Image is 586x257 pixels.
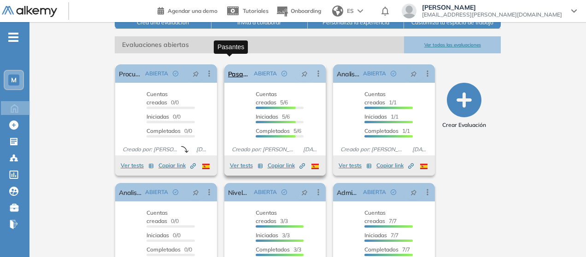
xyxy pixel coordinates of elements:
[422,4,562,11] span: [PERSON_NAME]
[256,246,301,253] span: 3/3
[256,127,301,134] span: 5/6
[404,36,500,53] button: Ver todas las evaluaciones
[301,188,308,196] span: pushpin
[339,160,372,171] button: Ver tests
[364,209,386,224] span: Cuentas creadas
[211,17,308,29] button: Invita a colaborar
[256,209,288,224] span: 3/3
[294,66,315,81] button: pushpin
[11,76,17,84] span: M
[228,145,299,154] span: Creado por: [PERSON_NAME]
[2,6,57,17] img: Logo
[243,7,269,14] span: Tutoriales
[146,209,168,224] span: Cuentas creadas
[115,17,211,29] button: Crea una evaluación
[145,188,168,196] span: ABIERTA
[256,91,277,106] span: Cuentas creadas
[364,91,386,106] span: Cuentas creadas
[281,189,287,195] span: check-circle
[228,183,251,201] a: Nivelación [PERSON_NAME]
[281,71,287,76] span: check-circle
[364,113,387,120] span: Iniciadas
[364,127,410,134] span: 1/1
[410,188,417,196] span: pushpin
[146,209,179,224] span: 0/0
[363,69,386,78] span: ABIERTA
[146,246,181,253] span: Completados
[364,127,398,134] span: Completados
[364,232,387,239] span: Iniciadas
[146,91,168,106] span: Cuentas creadas
[256,127,290,134] span: Completados
[115,36,404,53] span: Evaluaciones abiertas
[119,183,141,201] a: Analista Semi Senior
[311,164,319,169] img: ESP
[168,7,217,14] span: Agendar una demo
[146,113,169,120] span: Iniciadas
[186,66,206,81] button: pushpin
[119,145,181,154] span: Creado por: [PERSON_NAME]
[364,246,398,253] span: Completados
[291,7,321,14] span: Onboarding
[173,71,178,76] span: check-circle
[158,5,217,16] a: Agendar una demo
[214,40,248,54] div: Pasantes
[193,188,199,196] span: pushpin
[409,145,431,154] span: [DATE]
[256,91,288,106] span: 5/6
[364,232,398,239] span: 7/7
[186,185,206,200] button: pushpin
[391,71,396,76] span: check-circle
[299,145,322,154] span: [DATE]
[256,209,277,224] span: Cuentas creadas
[146,232,169,239] span: Iniciadas
[308,17,404,29] button: Personaliza la experiencia
[146,127,192,134] span: 0/0
[145,69,168,78] span: ABIERTA
[193,145,213,154] span: [DATE]
[404,17,500,29] button: Customiza tu espacio de trabajo
[228,64,251,83] a: Pasantes
[146,232,181,239] span: 0/0
[268,160,305,171] button: Copiar link
[442,121,486,129] span: Crear Evaluación
[230,160,263,171] button: Ver tests
[442,83,486,129] button: Crear Evaluación
[347,7,354,15] span: ES
[337,64,359,83] a: Analista Junior
[254,69,277,78] span: ABIERTA
[276,1,321,21] button: Onboarding
[121,160,154,171] button: Ver tests
[146,246,192,253] span: 0/0
[202,164,210,169] img: ESP
[364,246,410,253] span: 7/7
[193,70,199,77] span: pushpin
[364,209,397,224] span: 7/7
[8,36,18,38] i: -
[256,246,290,253] span: Completados
[404,185,424,200] button: pushpin
[376,161,414,170] span: Copiar link
[363,188,386,196] span: ABIERTA
[376,160,414,171] button: Copiar link
[337,183,359,201] a: Administrativos
[357,9,363,13] img: arrow
[364,113,398,120] span: 1/1
[256,113,290,120] span: 5/6
[256,113,278,120] span: Iniciadas
[294,185,315,200] button: pushpin
[256,232,278,239] span: Iniciadas
[420,164,428,169] img: ESP
[146,91,179,106] span: 0/0
[391,189,396,195] span: check-circle
[364,91,397,106] span: 1/1
[146,127,181,134] span: Completados
[301,70,308,77] span: pushpin
[332,6,343,17] img: world
[158,161,196,170] span: Copiar link
[410,70,417,77] span: pushpin
[422,11,562,18] span: [EMAIL_ADDRESS][PERSON_NAME][DOMAIN_NAME]
[256,232,290,239] span: 3/3
[337,145,408,154] span: Creado por: [PERSON_NAME]
[268,161,305,170] span: Copiar link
